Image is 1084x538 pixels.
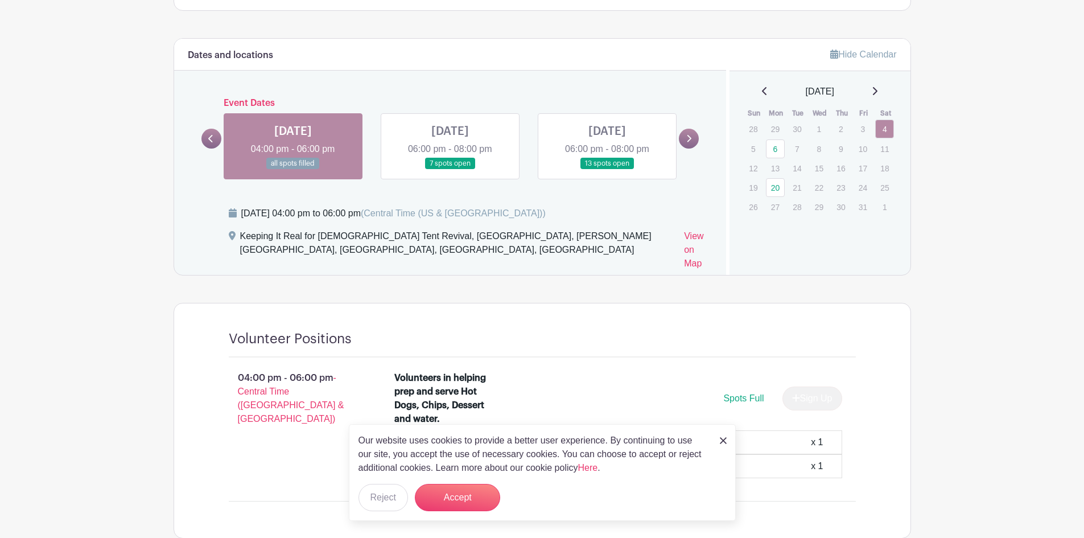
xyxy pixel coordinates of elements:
p: 23 [831,179,850,196]
a: 4 [875,120,894,138]
th: Sat [875,108,897,119]
button: Reject [358,484,408,511]
div: x 1 [811,436,823,449]
a: View on Map [684,229,712,275]
span: - Central Time ([GEOGRAPHIC_DATA] & [GEOGRAPHIC_DATA]) [238,373,344,424]
p: 13 [766,159,785,177]
p: 21 [788,179,806,196]
span: Spots Full [723,393,764,403]
p: 8 [810,140,829,158]
a: Here [578,463,598,473]
p: 22 [810,179,829,196]
p: 10 [854,140,872,158]
p: 12 [744,159,762,177]
p: 28 [744,120,762,138]
p: 25 [875,179,894,196]
h6: Event Dates [221,98,679,109]
p: 30 [788,120,806,138]
th: Tue [787,108,809,119]
th: Wed [809,108,831,119]
a: 6 [766,139,785,158]
p: 14 [788,159,806,177]
th: Thu [831,108,853,119]
h6: Dates and locations [188,50,273,61]
p: 18 [875,159,894,177]
p: 11 [875,140,894,158]
p: 17 [854,159,872,177]
th: Mon [765,108,788,119]
p: 24 [854,179,872,196]
h4: Volunteer Positions [229,331,352,347]
p: Our website uses cookies to provide a better user experience. By continuing to use our site, you ... [358,434,708,475]
p: 3 [854,120,872,138]
p: 16 [831,159,850,177]
p: 7 [788,140,806,158]
p: 26 [744,198,762,216]
p: 19 [744,179,762,196]
th: Sun [743,108,765,119]
p: 28 [788,198,806,216]
a: Hide Calendar [830,50,896,59]
a: 20 [766,178,785,197]
p: 29 [766,120,785,138]
p: 2 [831,120,850,138]
span: [DATE] [806,85,834,98]
p: 1 [810,120,829,138]
div: x 1 [811,459,823,473]
button: Accept [415,484,500,511]
div: [DATE] 04:00 pm to 06:00 pm [241,207,546,220]
p: 29 [810,198,829,216]
p: 30 [831,198,850,216]
p: 5 [744,140,762,158]
p: 9 [831,140,850,158]
p: 1 [875,198,894,216]
p: 27 [766,198,785,216]
p: 15 [810,159,829,177]
span: (Central Time (US & [GEOGRAPHIC_DATA])) [361,208,546,218]
div: Keeping It Real for [DEMOGRAPHIC_DATA] Tent Revival, [GEOGRAPHIC_DATA], [PERSON_NAME][GEOGRAPHIC_... [240,229,675,275]
p: 04:00 pm - 06:00 pm [211,367,377,430]
div: Volunteers in helping prep and serve Hot Dogs, Chips, Dessert and water. [394,371,493,426]
th: Fri [853,108,875,119]
img: close_button-5f87c8562297e5c2d7936805f587ecaba9071eb48480494691a3f1689db116b3.svg [720,437,727,444]
p: 31 [854,198,872,216]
